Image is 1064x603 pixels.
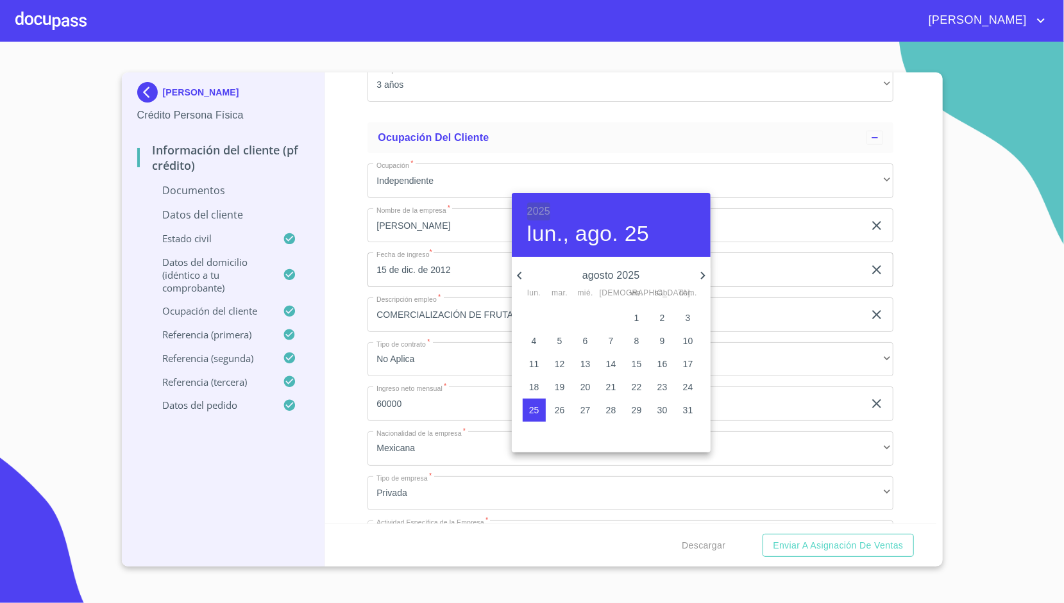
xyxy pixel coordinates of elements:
p: 21 [606,381,616,393]
button: 8 [625,329,648,352]
button: 20 [574,376,597,399]
button: 25 [523,399,546,422]
span: [DEMOGRAPHIC_DATA]. [600,287,623,300]
p: agosto 2025 [527,268,695,283]
p: 1 [634,311,639,324]
button: 16 [651,352,674,376]
p: 14 [606,358,616,370]
p: 8 [634,335,639,347]
button: 2025 [527,202,550,220]
p: 20 [580,381,591,393]
button: 13 [574,352,597,376]
p: 26 [555,404,565,417]
button: 15 [625,352,648,376]
button: 27 [574,399,597,422]
p: 12 [555,358,565,370]
button: 29 [625,399,648,422]
p: 15 [632,358,642,370]
p: 19 [555,381,565,393]
button: 3 [677,306,700,329]
button: 5 [548,329,571,352]
button: 24 [677,376,700,399]
p: 4 [532,335,537,347]
p: 5 [557,335,562,347]
p: 6 [583,335,588,347]
p: 31 [683,404,693,417]
p: 11 [529,358,539,370]
p: 30 [657,404,668,417]
p: 17 [683,358,693,370]
button: 17 [677,352,700,376]
p: 23 [657,381,668,393]
span: mié. [574,287,597,300]
button: 7 [600,329,623,352]
p: 18 [529,381,539,393]
p: 27 [580,404,591,417]
span: dom. [677,287,700,300]
button: 11 [523,352,546,376]
button: 1 [625,306,648,329]
span: mar. [548,287,571,300]
span: lun. [523,287,546,300]
span: vie. [625,287,648,300]
p: 3 [686,311,691,324]
button: 23 [651,376,674,399]
button: 31 [677,399,700,422]
button: lun., ago. 25 [527,220,649,247]
button: 30 [651,399,674,422]
span: sáb. [651,287,674,300]
p: 10 [683,335,693,347]
button: 18 [523,376,546,399]
button: 9 [651,329,674,352]
p: 13 [580,358,591,370]
button: 26 [548,399,571,422]
button: 28 [600,399,623,422]
button: 12 [548,352,571,376]
button: 19 [548,376,571,399]
p: 24 [683,381,693,393]
p: 25 [529,404,539,417]
button: 6 [574,329,597,352]
button: 2 [651,306,674,329]
p: 29 [632,404,642,417]
p: 2 [660,311,665,324]
p: 28 [606,404,616,417]
p: 22 [632,381,642,393]
p: 9 [660,335,665,347]
button: 14 [600,352,623,376]
p: 16 [657,358,668,370]
p: 7 [609,335,614,347]
button: 4 [523,329,546,352]
button: 22 [625,376,648,399]
button: 10 [677,329,700,352]
button: 21 [600,376,623,399]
